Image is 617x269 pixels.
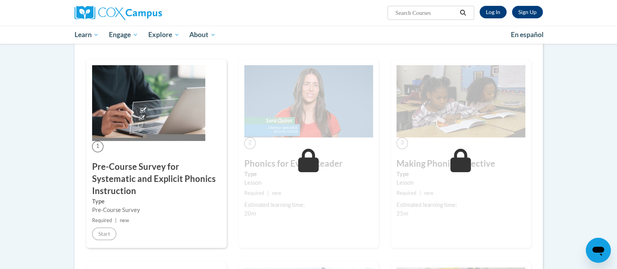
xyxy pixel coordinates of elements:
[397,201,525,209] div: Estimated learning time:
[244,210,256,217] span: 20m
[75,6,223,20] a: Cox Campus
[512,6,543,18] a: Register
[92,206,221,214] div: Pre-Course Survey
[397,158,525,170] h3: Making Phonics Effective
[189,30,216,39] span: About
[480,6,507,18] a: Log In
[92,161,221,197] h3: Pre-Course Survey for Systematic and Explicit Phonics Instruction
[92,197,221,206] label: Type
[506,27,549,43] a: En español
[244,137,256,149] span: 2
[397,178,525,187] div: Lesson
[397,137,408,149] span: 3
[74,30,99,39] span: Learn
[120,217,129,223] span: new
[244,190,264,196] span: Required
[104,26,143,44] a: Engage
[92,228,116,240] button: Start
[586,238,611,263] iframe: Button to launch messaging window
[63,26,555,44] div: Main menu
[511,30,544,39] span: En español
[184,26,221,44] a: About
[244,158,373,170] h3: Phonics for Every Reader
[267,190,269,196] span: |
[244,178,373,187] div: Lesson
[143,26,185,44] a: Explore
[92,65,205,141] img: Course Image
[109,30,138,39] span: Engage
[397,170,525,178] label: Type
[244,65,373,138] img: Course Image
[92,141,103,152] span: 1
[272,190,281,196] span: new
[397,190,416,196] span: Required
[395,8,457,18] input: Search Courses
[457,8,469,18] button: Search
[148,30,180,39] span: Explore
[397,65,525,138] img: Course Image
[244,201,373,209] div: Estimated learning time:
[92,217,112,223] span: Required
[420,190,421,196] span: |
[424,190,434,196] span: new
[69,26,104,44] a: Learn
[244,170,373,178] label: Type
[75,6,162,20] img: Cox Campus
[397,210,408,217] span: 25m
[115,217,117,223] span: |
